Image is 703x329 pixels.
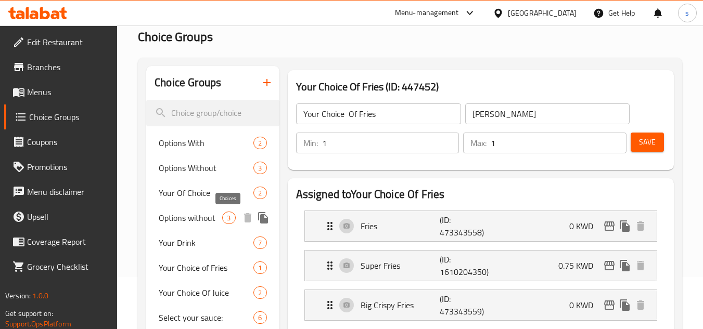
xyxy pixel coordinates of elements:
span: 6 [254,313,266,323]
span: 2 [254,138,266,148]
span: Your Of Choice [159,187,253,199]
button: delete [633,258,648,273]
div: Choices [253,286,266,299]
div: Options Without3 [146,155,279,180]
span: 1 [254,263,266,273]
span: Options without [159,212,222,224]
a: Choice Groups [4,104,118,129]
button: duplicate [617,218,633,234]
a: Menus [4,80,118,104]
p: (ID: 473343559) [440,293,493,318]
span: Save [639,136,656,149]
span: Options With [159,137,253,149]
p: Super Fries [361,259,440,272]
span: Your Drink [159,236,253,249]
span: Promotions [27,161,109,173]
button: delete [240,210,255,226]
span: 7 [254,238,266,248]
span: Coverage Report [27,235,109,248]
button: edit [602,297,617,313]
button: duplicate [617,297,633,313]
span: 2 [254,288,266,298]
span: Choice Groups [29,111,109,123]
a: Edit Restaurant [4,30,118,55]
p: Fries [361,220,440,232]
span: 2 [254,188,266,198]
a: Promotions [4,154,118,179]
a: Branches [4,55,118,80]
span: Version: [5,289,31,302]
p: Max: [470,137,487,149]
div: Menu-management [395,7,459,19]
input: search [146,100,279,126]
a: Coupons [4,129,118,154]
p: 0 KWD [569,220,602,232]
a: Upsell [4,204,118,229]
p: 0.75 KWD [558,259,602,272]
span: 1.0.0 [32,289,48,302]
span: Select your sauce: [159,311,253,324]
div: Your Choice of Fries1 [146,255,279,280]
span: 3 [223,213,235,223]
span: Grocery Checklist [27,260,109,273]
h2: Choice Groups [155,75,221,90]
div: Choices [253,187,266,199]
div: Your Choice Of Juice2 [146,280,279,305]
h3: Your Choice Of Fries (ID: 447452) [296,78,666,95]
p: (ID: 1610204350) [440,253,493,278]
div: Your Of Choice2 [146,180,279,205]
p: Min: [303,137,318,149]
a: Menu disclaimer [4,179,118,204]
div: Choices [253,311,266,324]
p: Big Crispy Fries [361,299,440,311]
div: Expand [305,211,657,241]
button: duplicate [617,258,633,273]
div: Options without3deleteduplicate [146,205,279,230]
p: 0 KWD [569,299,602,311]
li: Expand [296,246,666,285]
span: Your Choice Of Juice [159,286,253,299]
div: Choices [253,162,266,174]
span: Branches [27,61,109,73]
h2: Assigned to Your Choice Of Fries [296,187,666,202]
div: Your Drink7 [146,230,279,255]
div: Expand [305,251,657,281]
div: Options With2 [146,130,279,155]
li: Expand [296,285,666,325]
button: edit [602,218,617,234]
div: Expand [305,290,657,320]
button: duplicate [255,210,271,226]
button: Save [631,133,664,152]
button: delete [633,297,648,313]
p: (ID: 473343558) [440,214,493,239]
span: Edit Restaurant [27,36,109,48]
li: Expand [296,206,666,246]
span: Choice Groups [138,25,213,48]
span: Coupons [27,136,109,148]
span: Options Without [159,162,253,174]
div: [GEOGRAPHIC_DATA] [508,7,577,19]
div: Choices [253,137,266,149]
span: 3 [254,163,266,173]
button: edit [602,258,617,273]
span: Upsell [27,210,109,223]
span: Your Choice of Fries [159,261,253,274]
span: Get support on: [5,307,53,320]
button: delete [633,218,648,234]
span: s [685,7,689,19]
a: Grocery Checklist [4,254,118,279]
span: Menu disclaimer [27,186,109,198]
span: Menus [27,86,109,98]
a: Coverage Report [4,229,118,254]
